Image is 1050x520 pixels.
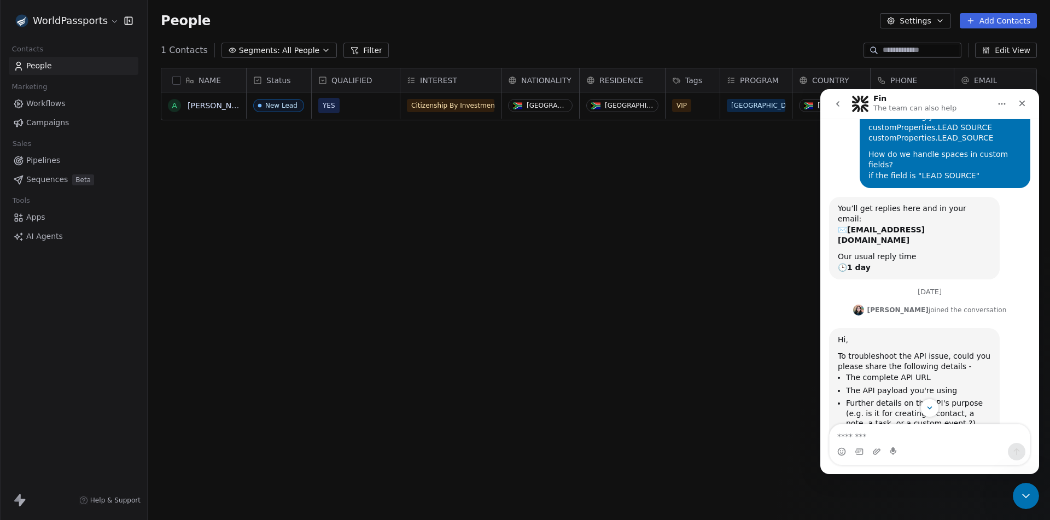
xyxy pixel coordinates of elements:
[52,358,61,367] button: Upload attachment
[8,192,34,209] span: Tools
[1013,483,1039,509] iframe: Intercom live chat
[672,99,691,112] span: VIP
[323,100,335,111] span: YES
[17,262,171,283] div: To troubleshoot the API issue, could you please share the following details -
[26,231,63,242] span: AI Agents
[974,75,997,86] span: EMAIL
[282,45,319,56] span: All People
[7,79,52,95] span: Marketing
[161,68,246,92] div: NAME
[265,102,297,109] div: New Lead
[26,155,60,166] span: Pipelines
[720,68,792,92] div: PROGRAM
[501,68,579,92] div: NATIONALITY
[100,309,119,328] button: Scroll to bottom
[161,44,208,57] span: 1 Contacts
[521,75,571,86] span: NATIONALITY
[33,14,108,28] span: WorldPassports
[9,114,138,132] a: Campaigns
[599,75,643,86] span: RESIDENCE
[740,75,779,86] span: PROGRAM
[266,75,291,86] span: Status
[69,358,78,367] button: Start recording
[605,102,654,109] div: [GEOGRAPHIC_DATA]
[172,100,177,112] div: A
[9,151,138,170] a: Pipelines
[9,227,138,246] a: AI Agents
[26,212,45,223] span: Apps
[26,98,66,109] span: Workflows
[247,68,311,92] div: Status
[7,41,48,57] span: Contacts
[9,95,138,113] a: Workflows
[9,208,138,226] a: Apps
[161,92,247,500] div: grid
[407,99,494,112] span: Citizenship By Investment
[527,102,568,109] div: [GEOGRAPHIC_DATA]
[239,45,280,56] span: Segments:
[9,239,210,478] div: Mrinal says…
[34,358,43,367] button: Gif picker
[420,75,457,86] span: INTEREST
[199,75,221,86] span: NAME
[312,68,400,92] div: QUALIFIED
[818,102,859,109] div: [GEOGRAPHIC_DATA]
[26,117,69,128] span: Campaigns
[343,43,389,58] button: Filter
[580,68,665,92] div: RESIDENCE
[820,89,1039,474] iframe: Intercom live chat
[666,68,720,92] div: Tags
[161,13,211,29] span: People
[188,354,205,371] button: Send a message…
[188,101,251,110] a: [PERSON_NAME]
[79,496,141,505] a: Help & Support
[13,11,116,30] button: WorldPassports
[812,75,849,86] span: COUNTRY
[26,296,171,307] li: The API payload you're using
[685,75,702,86] span: Tags
[17,246,171,256] div: Hi,
[975,43,1037,58] button: Edit View
[331,75,372,86] span: QUALIFIED
[26,60,52,72] span: People
[26,174,68,185] span: Sequences
[26,283,171,294] li: The complete API URL
[9,171,138,189] a: SequencesBeta
[792,68,870,92] div: COUNTRY
[72,174,94,185] span: Beta
[9,57,138,75] a: People
[15,14,28,27] img: favicon.webp
[890,75,917,86] span: PHONE
[8,136,36,152] span: Sales
[9,239,179,454] div: Hi,To troubleshoot the API issue, could you please share the following details -The complete API ...
[17,358,26,367] button: Emoji picker
[880,13,950,28] button: Settings
[400,68,501,92] div: INTEREST
[9,335,209,354] textarea: Message…
[727,99,785,112] span: [GEOGRAPHIC_DATA]
[871,68,954,92] div: PHONE
[90,496,141,505] span: Help & Support
[960,13,1037,28] button: Add Contacts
